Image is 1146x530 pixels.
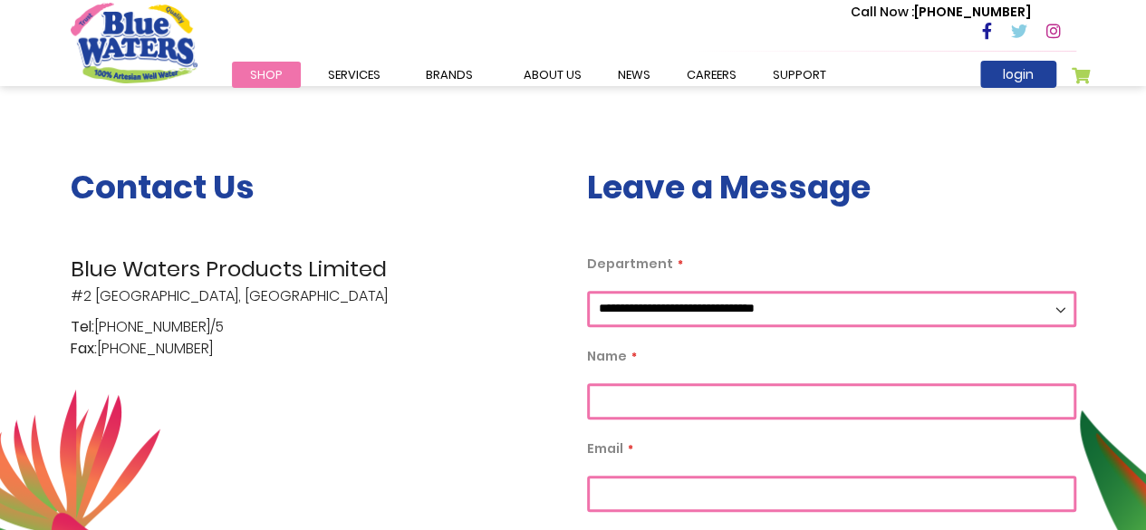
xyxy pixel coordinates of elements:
span: Shop [250,66,283,83]
span: Email [587,439,623,458]
a: about us [506,62,600,88]
span: Call Now : [851,3,914,21]
h3: Contact Us [71,168,560,207]
span: Tel: [71,316,94,338]
span: Fax: [71,338,97,360]
a: store logo [71,3,197,82]
p: [PHONE_NUMBER]/5 [PHONE_NUMBER] [71,316,560,360]
span: Blue Waters Products Limited [71,253,560,285]
a: support [755,62,844,88]
a: careers [669,62,755,88]
p: [PHONE_NUMBER] [851,3,1031,22]
span: Name [587,347,627,365]
span: Brands [426,66,473,83]
h3: Leave a Message [587,168,1076,207]
span: Services [328,66,380,83]
span: Department [587,255,673,273]
a: News [600,62,669,88]
p: #2 [GEOGRAPHIC_DATA], [GEOGRAPHIC_DATA] [71,253,560,307]
a: login [980,61,1056,88]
